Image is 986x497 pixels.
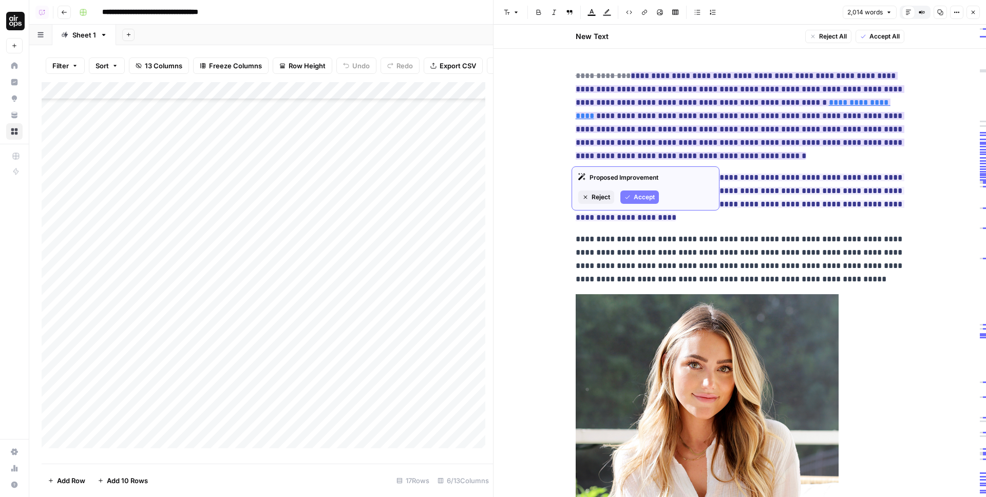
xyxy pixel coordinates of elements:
[6,74,23,90] a: Insights
[91,472,154,489] button: Add 10 Rows
[352,61,370,71] span: Undo
[433,472,493,489] div: 6/13 Columns
[6,12,25,30] img: AirOps Administrative Logo
[209,61,262,71] span: Freeze Columns
[424,58,483,74] button: Export CSV
[336,58,376,74] button: Undo
[578,173,713,182] div: Proposed Improvement
[856,30,904,43] button: Accept All
[381,58,420,74] button: Redo
[52,61,69,71] span: Filter
[89,58,125,74] button: Sort
[634,193,655,202] span: Accept
[145,61,182,71] span: 13 Columns
[6,123,23,140] a: Browse
[819,32,847,41] span: Reject All
[273,58,332,74] button: Row Height
[440,61,476,71] span: Export CSV
[869,32,900,41] span: Accept All
[620,190,659,204] button: Accept
[72,30,96,40] div: Sheet 1
[592,193,610,202] span: Reject
[193,58,269,74] button: Freeze Columns
[578,190,614,204] button: Reject
[843,6,897,19] button: 2,014 words
[57,475,85,486] span: Add Row
[847,8,883,17] span: 2,014 words
[6,107,23,123] a: Your Data
[6,58,23,74] a: Home
[392,472,433,489] div: 17 Rows
[6,476,23,493] button: Help + Support
[576,31,609,42] h2: New Text
[129,58,189,74] button: 13 Columns
[6,8,23,34] button: Workspace: AirOps Administrative
[52,25,116,45] a: Sheet 1
[6,444,23,460] a: Settings
[46,58,85,74] button: Filter
[289,61,326,71] span: Row Height
[6,460,23,476] a: Usage
[396,61,413,71] span: Redo
[96,61,109,71] span: Sort
[42,472,91,489] button: Add Row
[6,90,23,107] a: Opportunities
[107,475,148,486] span: Add 10 Rows
[805,30,851,43] button: Reject All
